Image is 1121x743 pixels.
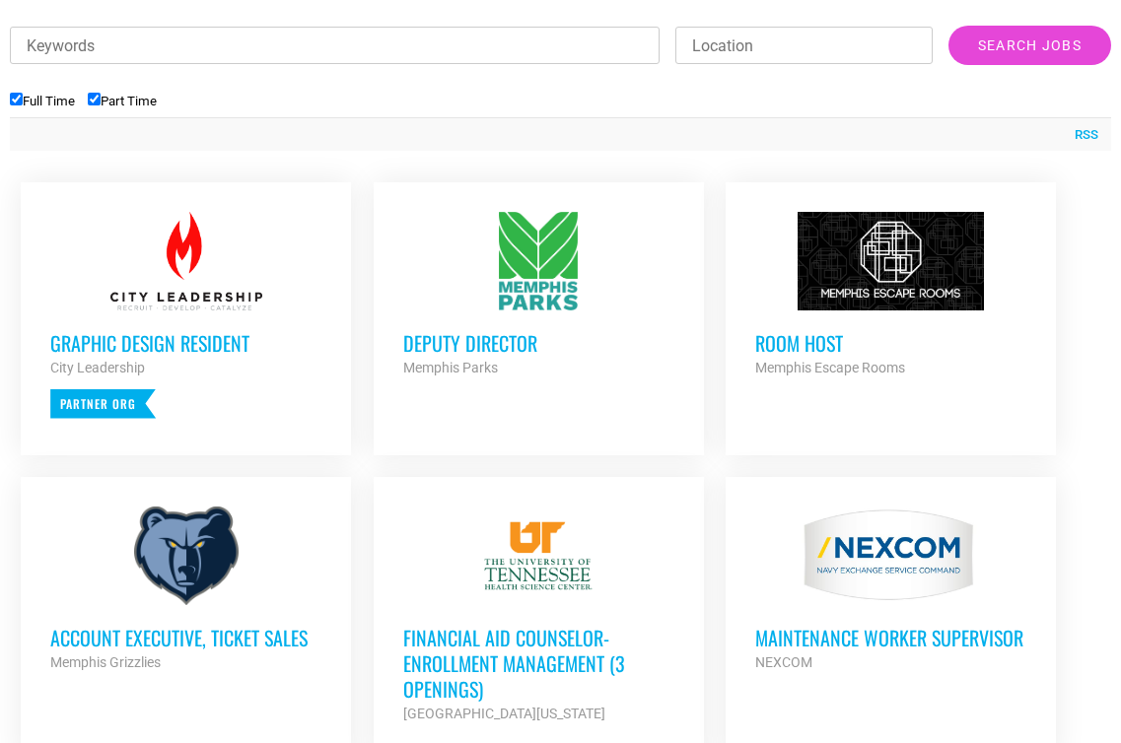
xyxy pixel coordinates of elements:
a: Account Executive, Ticket Sales Memphis Grizzlies [21,477,351,704]
label: Part Time [88,94,157,108]
input: Keywords [10,27,660,64]
a: Deputy Director Memphis Parks [374,182,704,409]
strong: Memphis Parks [403,360,498,375]
input: Part Time [88,93,101,105]
input: Location [675,27,933,64]
label: Full Time [10,94,75,108]
h3: Account Executive, Ticket Sales [50,625,321,650]
h3: Graphic Design Resident [50,330,321,356]
input: Search Jobs [948,26,1111,65]
h3: Deputy Director [403,330,674,356]
a: RSS [1065,125,1098,145]
input: Full Time [10,93,23,105]
strong: NEXCOM [755,654,812,670]
h3: Room Host [755,330,1026,356]
a: Graphic Design Resident City Leadership Partner Org [21,182,351,448]
p: Partner Org [50,389,156,419]
a: MAINTENANCE WORKER SUPERVISOR NEXCOM [726,477,1056,704]
strong: Memphis Grizzlies [50,654,161,670]
a: Room Host Memphis Escape Rooms [726,182,1056,409]
strong: Memphis Escape Rooms [755,360,905,375]
strong: City Leadership [50,360,145,375]
strong: [GEOGRAPHIC_DATA][US_STATE] [403,706,605,721]
h3: MAINTENANCE WORKER SUPERVISOR [755,625,1026,650]
h3: Financial Aid Counselor-Enrollment Management (3 Openings) [403,625,674,702]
